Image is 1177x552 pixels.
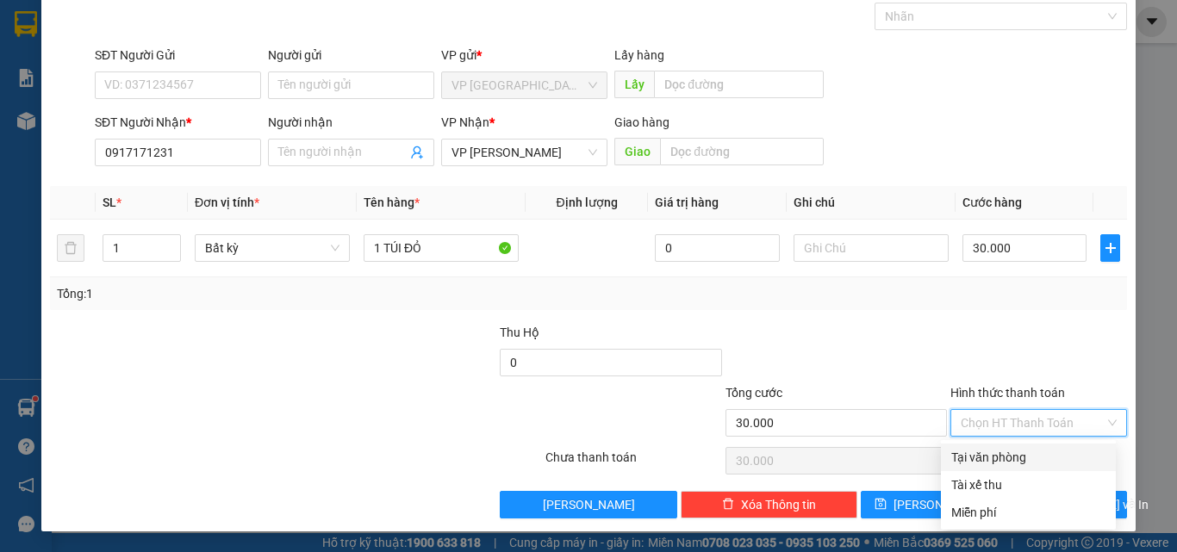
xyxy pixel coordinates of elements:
img: logo.jpg [187,22,228,63]
button: printer[PERSON_NAME] và In [995,491,1127,518]
span: Lấy hàng [614,48,664,62]
div: Tổng: 1 [57,284,456,303]
span: [PERSON_NAME] [894,495,986,514]
span: VP Phan Thiết [451,140,597,165]
input: 0 [655,234,779,262]
span: Giá trị hàng [655,195,719,209]
b: [DOMAIN_NAME] [145,65,237,79]
span: Tên hàng [364,195,420,209]
div: SĐT Người Gửi [95,46,261,65]
label: Hình thức thanh toán [950,386,1065,400]
input: Dọc đường [654,71,824,98]
b: [PERSON_NAME] [22,111,97,192]
div: Người nhận [268,113,434,132]
div: Người gửi [268,46,434,65]
span: Lấy [614,71,654,98]
button: [PERSON_NAME] [500,491,676,518]
button: delete [57,234,84,262]
span: VP Nhận [441,115,489,129]
span: Đơn vị tính [195,195,259,209]
th: Ghi chú [787,186,956,220]
span: Xóa Thông tin [741,495,816,514]
span: Tổng cước [726,386,782,400]
button: plus [1100,234,1120,262]
b: BIÊN NHẬN GỬI HÀNG HÓA [111,25,165,165]
span: save [875,498,887,512]
li: (c) 2017 [145,82,237,103]
div: Chưa thanh toán [544,448,724,478]
span: user-add [410,146,424,159]
button: deleteXóa Thông tin [681,491,857,518]
span: VP Sài Gòn [451,72,597,98]
div: VP gửi [441,46,607,65]
span: Bất kỳ [205,235,339,261]
span: SL [103,195,116,209]
div: SĐT Người Nhận [95,113,261,132]
input: VD: Bàn, Ghế [364,234,519,262]
span: Giao hàng [614,115,669,129]
input: Ghi Chú [794,234,949,262]
div: Miễn phí [951,503,1105,522]
span: Giao [614,138,660,165]
span: delete [722,498,734,512]
span: Thu Hộ [500,326,539,339]
span: plus [1101,241,1119,255]
span: Cước hàng [962,195,1022,209]
div: Tài xế thu [951,475,1105,494]
input: Dọc đường [660,138,824,165]
span: Định lượng [556,195,617,209]
span: [PERSON_NAME] [543,495,635,514]
div: Tại văn phòng [951,448,1105,467]
button: save[PERSON_NAME] [861,491,993,518]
